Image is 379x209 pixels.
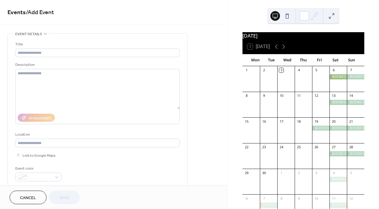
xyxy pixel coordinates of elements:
div: 15 [244,119,249,124]
div: BOOKED [347,74,364,79]
div: [DATE] [242,32,364,39]
div: Location [15,131,179,138]
div: BOOKED [329,203,347,208]
div: BOOKED [312,126,329,131]
div: BOOKED [347,151,364,156]
div: 21 [349,119,353,124]
div: 2 [296,171,301,175]
span: Cancel [20,195,36,201]
div: 9 [262,94,266,98]
div: 17 [279,119,284,124]
div: Mon [247,54,263,66]
div: 10 [314,196,318,201]
div: 6 [244,196,249,201]
div: 5 [314,68,318,72]
div: BOOKED [347,100,364,105]
div: 13 [331,94,336,98]
div: 7 [349,68,353,72]
div: 8 [244,94,249,98]
div: 16 [262,119,266,124]
div: 19 [314,119,318,124]
div: BOOKED [347,126,364,131]
div: 25 [296,145,301,149]
div: 3 [314,171,318,175]
div: 12 [314,94,318,98]
div: 30 [262,171,266,175]
div: 1 [244,68,249,72]
button: Cancel [10,191,47,204]
div: 14 [349,94,353,98]
span: Event details [15,31,42,37]
div: 11 [331,196,336,201]
div: 4 [296,68,301,72]
div: 10 [279,94,284,98]
div: 5 [349,171,353,175]
div: 26 [314,145,318,149]
div: BOOKED [329,74,347,79]
div: Thu [295,54,311,66]
div: 29 [244,171,249,175]
div: 9 [296,196,301,201]
div: Sat [327,54,343,66]
div: BOOKED [329,100,347,105]
div: 23 [262,145,266,149]
span: Link to Google Maps [23,152,56,159]
div: Fri [311,54,327,66]
div: Tue [263,54,279,66]
div: 4 [331,171,336,175]
span: / Add Event [26,7,54,18]
div: Wed [279,54,295,66]
div: 7 [262,196,266,201]
div: 12 [349,196,353,201]
a: Events [8,7,26,18]
div: Title [15,41,179,48]
div: BOOKED [260,203,277,208]
div: 27 [331,145,336,149]
div: 24 [279,145,284,149]
div: BOOKED [329,126,347,131]
div: BOOKED [329,151,347,156]
div: BOOKED [329,177,347,182]
div: Event color [15,165,60,172]
div: 18 [296,119,301,124]
div: 22 [244,145,249,149]
div: 3 [279,68,284,72]
div: 20 [331,119,336,124]
div: 11 [296,94,301,98]
div: 8 [279,196,284,201]
div: Description [15,62,179,68]
div: 6 [331,68,336,72]
div: 2 [262,68,266,72]
div: Sun [344,54,359,66]
div: 28 [349,145,353,149]
div: 1 [279,171,284,175]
